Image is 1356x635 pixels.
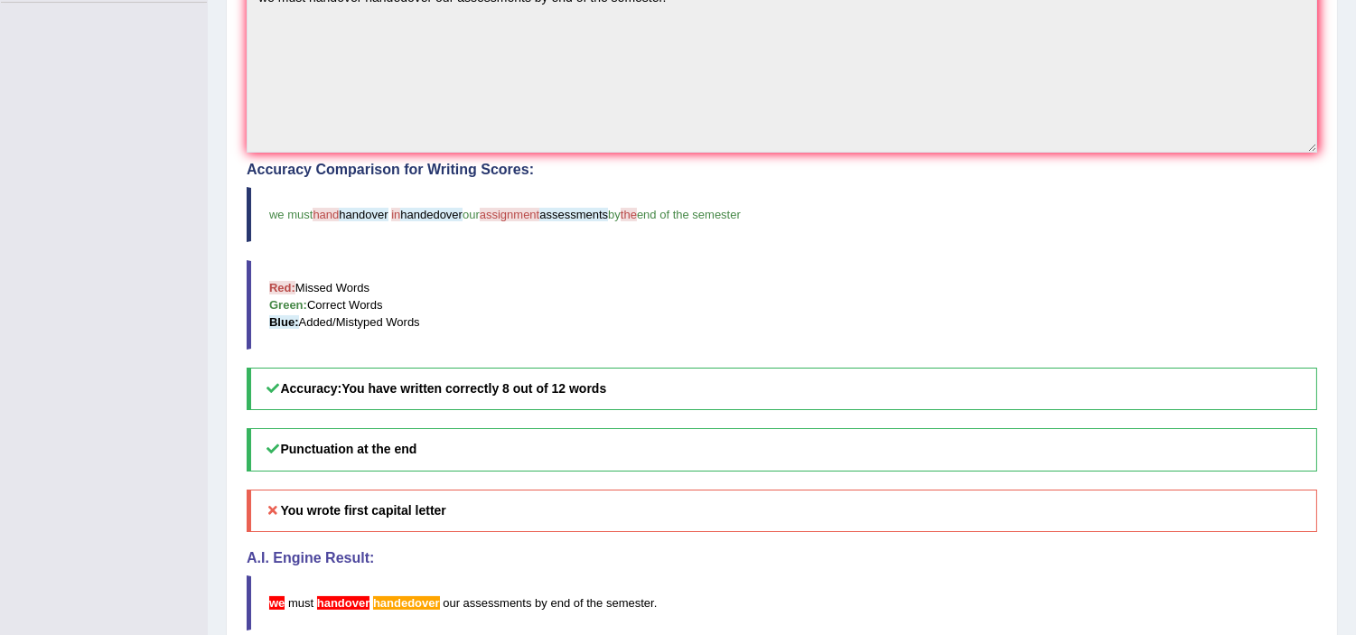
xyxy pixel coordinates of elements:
[586,596,603,610] span: the
[539,208,608,221] span: assessments
[608,208,621,221] span: by
[463,208,480,221] span: our
[247,428,1317,471] h5: Punctuation at the end
[551,596,571,610] span: end
[247,550,1317,566] h4: A.I. Engine Result:
[621,208,637,221] span: the
[288,596,313,610] span: must
[269,298,307,312] b: Green:
[443,596,460,610] span: our
[247,162,1317,178] h4: Accuracy Comparison for Writing Scores:
[574,596,584,610] span: of
[269,596,285,610] span: This sentence does not start with an uppercase letter. (did you mean: We)
[480,208,539,221] span: assignment
[317,596,370,610] span: The word “handover” is a noun. The verb is spelled with a space. (did you mean: hand over)
[341,381,606,396] b: You have written correctly 8 out of 12 words
[373,596,440,610] span: Possible spelling mistake found. (did you mean: handed over)
[535,596,547,610] span: by
[339,208,388,221] span: handover
[247,575,1317,630] blockquote: .
[269,208,313,221] span: we must
[269,281,295,294] b: Red:
[606,596,654,610] span: semester
[247,368,1317,410] h5: Accuracy:
[463,596,532,610] span: assessments
[247,490,1317,532] h5: You wrote first capital letter
[400,208,463,221] span: handedover
[247,260,1317,350] blockquote: Missed Words Correct Words Added/Mistyped Words
[391,208,400,221] span: in
[269,315,299,329] b: Blue:
[313,208,339,221] span: hand
[637,208,741,221] span: end of the semester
